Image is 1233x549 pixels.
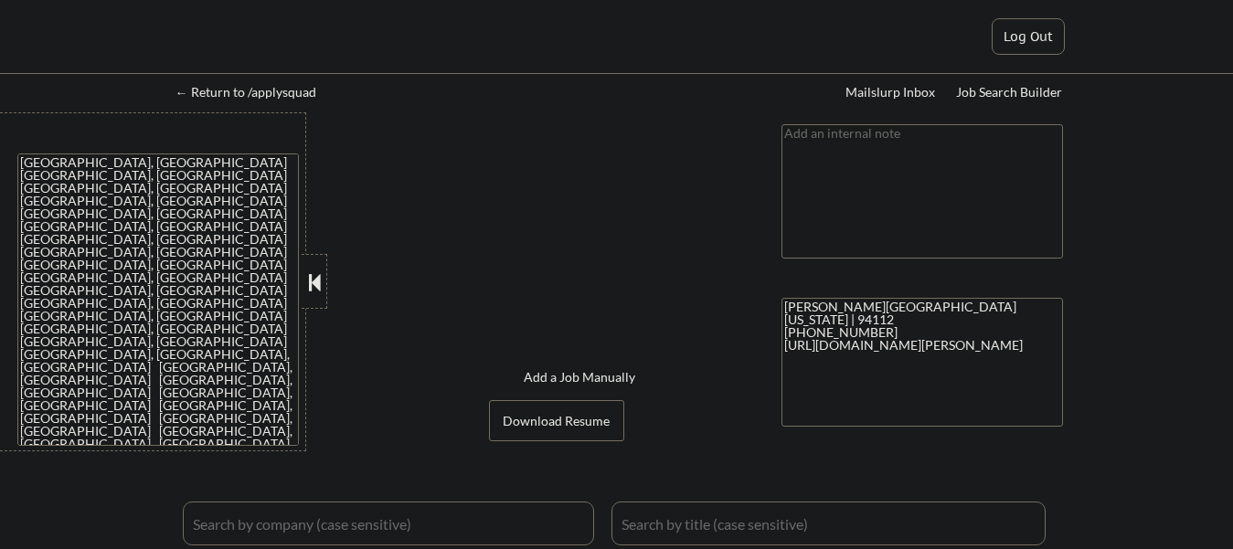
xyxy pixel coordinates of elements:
[845,85,937,103] a: Mailslurp Inbox
[956,85,1063,103] a: Job Search Builder
[183,501,594,545] input: Search by company (case sensitive)
[845,86,937,99] div: Mailslurp Inbox
[175,86,334,99] div: ← Return to /applysquad
[992,18,1065,55] button: Log Out
[611,501,1046,545] input: Search by title (case sensitive)
[489,400,624,441] button: Download Resume
[956,86,1063,99] div: Job Search Builder
[175,85,334,103] a: ← Return to /applysquad
[487,360,672,395] button: Add a Job Manually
